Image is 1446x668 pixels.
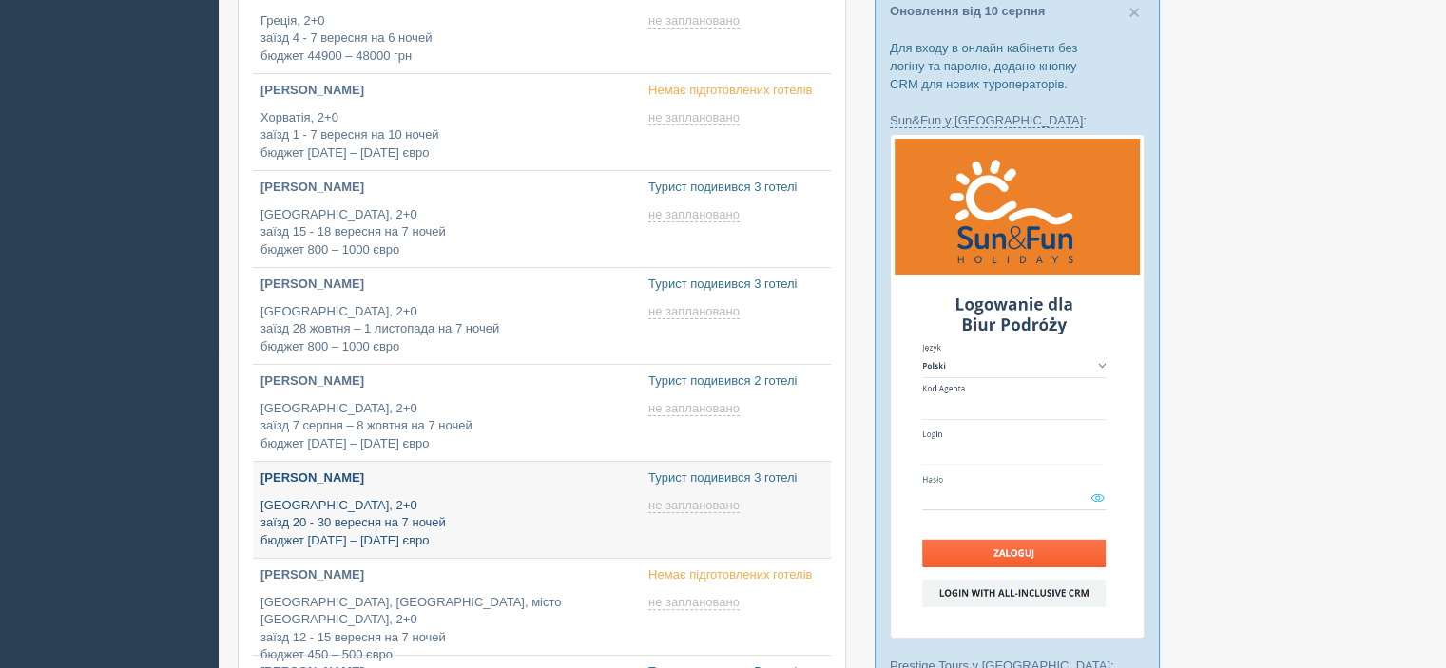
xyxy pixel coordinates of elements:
[253,462,641,558] a: [PERSON_NAME] [GEOGRAPHIC_DATA], 2+0заїзд 20 - 30 вересня на 7 ночейбюджет [DATE] – [DATE] євро
[648,110,740,125] span: не заплановано
[648,82,823,100] p: Немає підготовлених готелів
[648,110,743,125] a: не заплановано
[260,497,633,550] p: [GEOGRAPHIC_DATA], 2+0 заїзд 20 - 30 вересня на 7 ночей бюджет [DATE] – [DATE] євро
[1128,1,1140,23] span: ×
[260,206,633,259] p: [GEOGRAPHIC_DATA], 2+0 заїзд 15 - 18 вересня на 7 ночей бюджет 800 – 1000 євро
[648,401,740,416] span: не заплановано
[648,207,743,222] a: не заплановано
[260,566,633,584] p: [PERSON_NAME]
[253,268,641,364] a: [PERSON_NAME] [GEOGRAPHIC_DATA], 2+0заїзд 28 жовтня – 1 листопада на 7 ночейбюджет 800 – 1000 євро
[260,109,633,162] p: Хорватія, 2+0 заїзд 1 - 7 вересня на 10 ночей бюджет [DATE] – [DATE] євро
[260,276,633,294] p: [PERSON_NAME]
[260,372,633,391] p: [PERSON_NAME]
[648,372,823,391] p: Турист подивився 2 готелі
[648,276,823,294] p: Турист подивився 3 готелі
[260,12,633,66] p: Греція, 2+0 заїзд 4 - 7 вересня на 6 ночей бюджет 44900 – 48000 грн
[648,13,743,29] a: не заплановано
[890,111,1145,129] p: :
[648,595,740,610] span: не заплановано
[890,134,1145,639] img: sun-fun-%D0%BB%D0%BE%D0%B3%D1%96%D0%BD-%D1%87%D0%B5%D1%80%D0%B5%D0%B7-%D1%81%D1%80%D0%BC-%D0%B4%D...
[648,304,740,319] span: не заплановано
[253,171,641,267] a: [PERSON_NAME] [GEOGRAPHIC_DATA], 2+0заїзд 15 - 18 вересня на 7 ночейбюджет 800 – 1000 євро
[648,566,823,584] p: Немає підготовлених готелів
[648,401,743,416] a: не заплановано
[253,365,641,461] a: [PERSON_NAME] [GEOGRAPHIC_DATA], 2+0заїзд 7 серпня – 8 жовтня на 7 ночейбюджет [DATE] – [DATE] євро
[890,4,1045,18] a: Оновлення від 10 серпня
[648,595,743,610] a: не заплановано
[253,74,641,170] a: [PERSON_NAME] Хорватія, 2+0заїзд 1 - 7 вересня на 10 ночейбюджет [DATE] – [DATE] євро
[890,39,1145,93] p: Для входу в онлайн кабінети без логіну та паролю, додано кнопку CRM для нових туроператорів.
[260,179,633,197] p: [PERSON_NAME]
[253,559,641,655] a: [PERSON_NAME] [GEOGRAPHIC_DATA], [GEOGRAPHIC_DATA], місто [GEOGRAPHIC_DATA], 2+0заїзд 12 - 15 вер...
[648,13,740,29] span: не заплановано
[890,113,1083,128] a: Sun&Fun у [GEOGRAPHIC_DATA]
[648,179,823,197] p: Турист подивився 3 готелі
[1128,2,1140,22] button: Close
[260,469,633,487] p: [PERSON_NAME]
[648,304,743,319] a: не заплановано
[260,82,633,100] p: [PERSON_NAME]
[260,303,633,356] p: [GEOGRAPHIC_DATA], 2+0 заїзд 28 жовтня – 1 листопада на 7 ночей бюджет 800 – 1000 євро
[648,207,740,222] span: не заплановано
[260,400,633,453] p: [GEOGRAPHIC_DATA], 2+0 заїзд 7 серпня – 8 жовтня на 7 ночей бюджет [DATE] – [DATE] євро
[648,469,823,487] p: Турист подивився 3 готелі
[648,498,740,513] span: не заплановано
[648,498,743,513] a: не заплановано
[260,594,633,664] p: [GEOGRAPHIC_DATA], [GEOGRAPHIC_DATA], місто [GEOGRAPHIC_DATA], 2+0 заїзд 12 - 15 вересня на 7 ноч...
